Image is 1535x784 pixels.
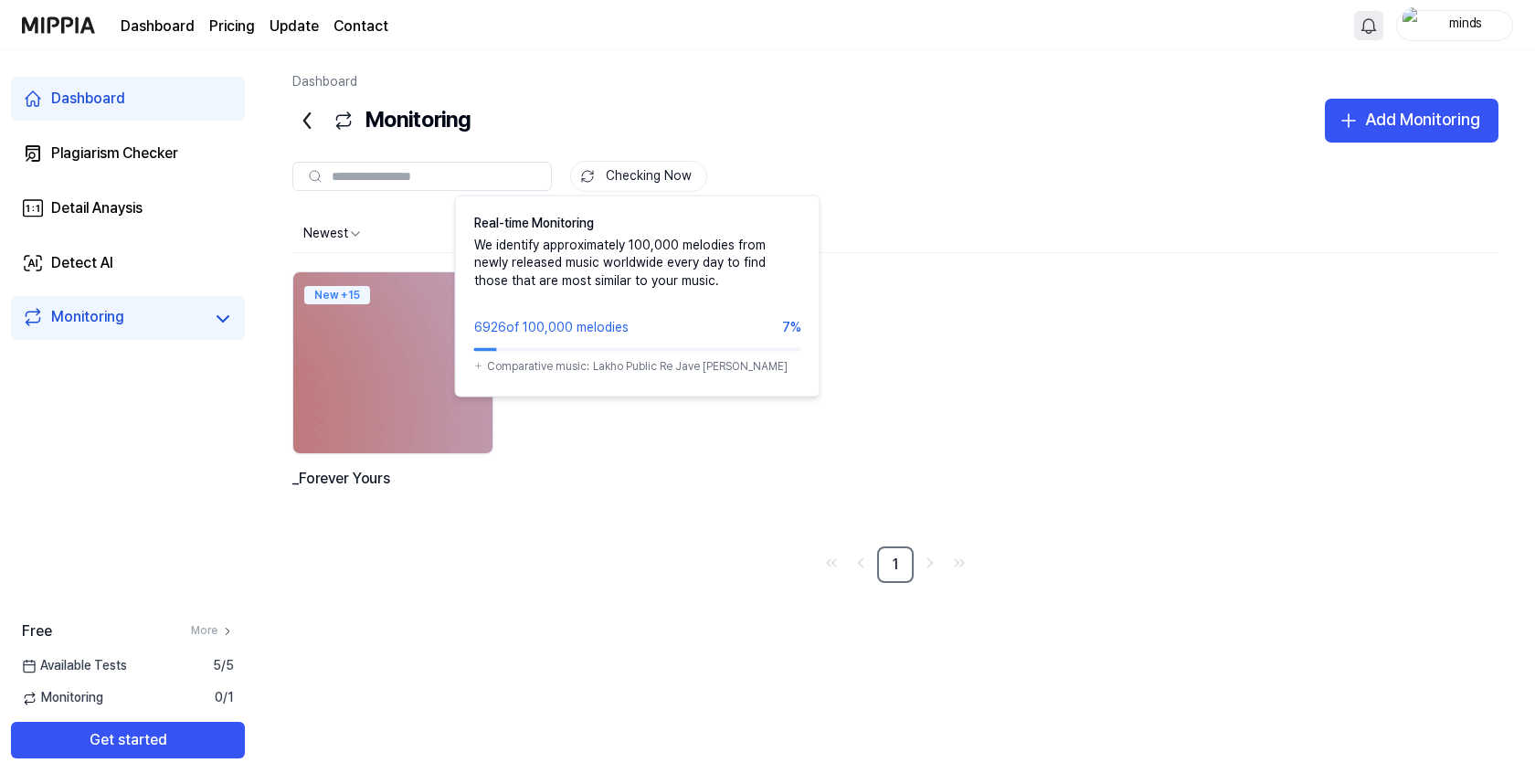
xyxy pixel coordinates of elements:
img: backgroundIamge [293,272,492,453]
a: Go to first page [819,550,844,576]
a: Dashboard [292,74,357,89]
span: Free [22,620,52,642]
a: New +15backgroundIamge_Forever Yours [292,271,493,533]
span: Available Tests [22,657,127,675]
a: Plagiarism Checker [11,132,245,175]
div: minds [1430,15,1501,35]
a: Detail Anaysis [11,186,245,230]
a: Dashboard [121,16,195,37]
div: Comparative music: [487,358,589,374]
div: Detail Anaysis [51,197,143,219]
button: Get started [11,722,245,758]
a: Monitoring [22,306,205,332]
span: 5 / 5 [213,657,234,675]
img: 알림 [1358,15,1380,37]
a: Detect AI [11,241,245,285]
div: Add Monitoring [1365,107,1480,133]
div: Monitoring [292,99,471,143]
div: Monitoring [51,306,124,332]
a: Pricing [209,16,255,37]
div: Detect AI [51,252,113,274]
div: 6926 of 100,000 melodies [474,319,629,337]
span: Monitoring [22,689,103,707]
a: Dashboard [11,77,245,121]
div: Real-time Monitoring [474,215,801,233]
div: Dashboard [51,88,125,110]
button: Add Monitoring [1325,99,1498,143]
div: Plagiarism Checker [51,143,178,164]
nav: pagination [292,546,1498,583]
a: Contact [333,16,388,37]
div: New + 15 [304,286,370,304]
a: More [191,623,234,639]
div: 7% [782,319,801,337]
button: profileminds [1396,10,1513,41]
img: profile [1403,7,1424,44]
div: _Forever Yours [292,467,493,514]
a: Go to next page [917,550,943,576]
button: Checking Now [570,161,707,192]
a: Go to previous page [848,550,873,576]
span: 0 / 1 [215,689,234,707]
a: 1 [877,546,914,583]
div: Lakho Public Re Jave [PERSON_NAME] [593,358,801,374]
a: Go to last page [947,550,972,576]
a: Update [270,16,319,37]
div: We identify approximately 100,000 melodies from newly released music worldwide every day to find ... [474,236,801,290]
